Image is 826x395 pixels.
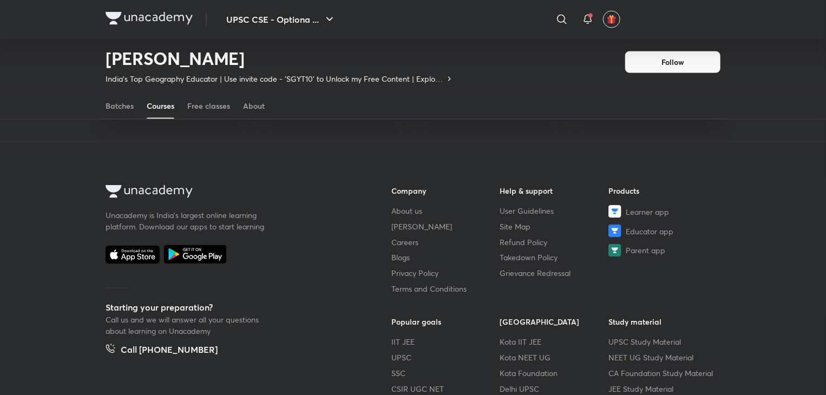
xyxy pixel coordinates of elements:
a: CA Foundation Study Material [608,368,717,379]
img: Company Logo [106,185,193,198]
p: Unacademy is India’s largest online learning platform. Download our apps to start learning [106,209,268,232]
a: Site Map [500,221,609,232]
h2: [PERSON_NAME] [106,48,454,69]
h6: Help & support [500,185,609,196]
div: Batches [106,101,134,111]
h6: Study material [608,317,717,328]
a: CSIR UGC NET [391,384,500,395]
a: Privacy Policy [391,268,500,279]
span: Educator app [626,226,673,237]
a: Grievance Redressal [500,268,609,279]
a: IIT JEE [391,337,500,348]
h6: Popular goals [391,317,500,328]
a: Educator app [608,225,717,238]
h6: [GEOGRAPHIC_DATA] [500,317,609,328]
button: Follow [625,51,720,73]
button: avatar [603,11,620,28]
a: Learner app [608,205,717,218]
img: avatar [607,15,617,24]
a: Courses [147,93,174,119]
a: Call [PHONE_NUMBER] [106,344,218,359]
a: JEE Study Material [608,384,717,395]
a: UPSC [391,352,500,364]
p: India's Top Geography Educator | Use invite code - 'SGYT10' to Unlock my Free Content | Explore t... [106,74,445,84]
img: Company Logo [106,12,193,25]
a: User Guidelines [500,205,609,216]
span: Parent app [626,245,665,256]
img: Learner app [608,205,621,218]
a: Parent app [608,244,717,257]
p: Call us and we will answer all your questions about learning on Unacademy [106,314,268,337]
div: Courses [147,101,174,111]
a: Company Logo [106,185,357,201]
a: About us [391,205,500,216]
a: Company Logo [106,12,193,28]
div: Free classes [187,101,230,111]
a: UPSC Study Material [608,337,717,348]
a: Kota IIT JEE [500,337,609,348]
a: Kota NEET UG [500,352,609,364]
h6: Products [608,185,717,196]
img: Parent app [608,244,621,257]
h5: Call [PHONE_NUMBER] [121,344,218,359]
a: NEET UG Study Material [608,352,717,364]
a: Delhi UPSC [500,384,609,395]
a: Kota Foundation [500,368,609,379]
a: Refund Policy [500,236,609,248]
img: Educator app [608,225,621,238]
a: Free classes [187,93,230,119]
span: Learner app [626,206,669,218]
a: Terms and Conditions [391,284,500,295]
a: SSC [391,368,500,379]
a: About [243,93,265,119]
a: [PERSON_NAME] [391,221,500,232]
span: Careers [391,236,418,248]
a: Batches [106,93,134,119]
h5: Starting your preparation? [106,301,357,314]
a: Takedown Policy [500,252,609,264]
span: Follow [661,57,684,68]
div: About [243,101,265,111]
h6: Company [391,185,500,196]
button: UPSC CSE - Optiona ... [220,9,343,30]
a: Blogs [391,252,500,264]
a: Careers [391,236,500,248]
